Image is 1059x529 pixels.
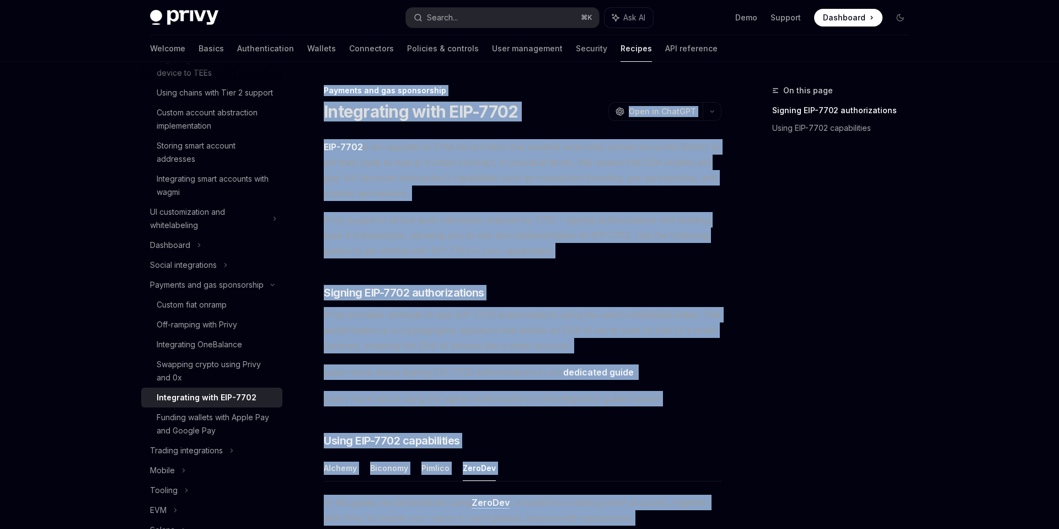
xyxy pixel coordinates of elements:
a: Using chains with Tier 2 support [141,83,282,103]
button: Open in ChatGPT [608,102,703,121]
span: Signing EIP-7702 authorizations [324,285,484,300]
a: Swapping crypto using Privy and 0x [141,355,282,388]
span: Learn more about signing EIP-7702 authorizations in our . [324,364,721,380]
span: ⌘ K [581,13,592,22]
div: Using chains with Tier 2 support [157,86,273,99]
h1: Integrating with EIP-7702 [324,102,518,121]
div: Integrating OneBalance [157,338,242,351]
img: dark logo [150,10,218,25]
button: Ask AI [605,8,653,28]
a: Policies & controls [407,35,479,62]
div: Off-ramping with Privy [157,318,237,331]
div: Search... [427,11,458,24]
span: Open in ChatGPT [629,106,696,117]
a: Off-ramping with Privy [141,315,282,335]
div: Integrating smart accounts with wagmi [157,172,276,199]
div: Dashboard [150,239,190,252]
span: is an upgrade to EVM blockchains that enables externally owned accounts (EOAs) to set their code ... [324,139,721,201]
div: UI customization and whitelabeling [150,205,266,232]
a: Integrating with EIP-7702 [141,388,282,408]
a: dedicated guide [563,367,634,378]
button: Biconomy [370,455,408,481]
div: EVM [150,504,167,517]
a: Custom account abstraction implementation [141,103,282,136]
div: Mobile [150,464,175,477]
a: Integrating OneBalance [141,335,282,355]
a: Using EIP-7702 capabilities [772,119,918,137]
span: Privy supports all low level interfaces required by 7702 - signing authorizations and sending typ... [324,212,721,258]
span: Using EIP-7702 capabilities [324,433,460,448]
a: Recipes [621,35,652,62]
button: Search...⌘K [406,8,599,28]
div: Funding wallets with Apple Pay and Google Pay [157,411,276,437]
a: Demo [735,12,757,23]
a: Integrating smart accounts with wagmi [141,169,282,202]
div: Storing smart account addresses [157,139,276,166]
a: Funding wallets with Apple Pay and Google Pay [141,408,282,441]
a: EIP-7702 [324,141,363,153]
div: Payments and gas sponsorship [324,85,721,96]
a: Storing smart account addresses [141,136,282,169]
span: Learn more about using the signed authorization in the integration guides below! [324,391,721,406]
div: Integrating with EIP-7702 [157,391,256,404]
a: Authentication [237,35,294,62]
div: Custom account abstraction implementation [157,106,276,133]
a: ZeroDev [472,497,510,509]
button: Alchemy [324,455,357,481]
span: Ask AI [623,12,645,23]
div: Custom fiat onramp [157,298,227,311]
div: Tooling [150,484,178,497]
button: Pimlico [421,455,450,481]
a: Basics [199,35,224,62]
div: Social integrations [150,258,217,272]
div: Payments and gas sponsorship [150,278,264,292]
a: API reference [665,35,718,62]
span: Dashboard [823,12,865,23]
a: Custom fiat onramp [141,295,282,315]
a: Support [771,12,801,23]
a: Welcome [150,35,185,62]
a: Signing EIP-7702 authorizations [772,102,918,119]
a: Connectors [349,35,394,62]
span: Privy provides methods to sign EIP-7702 authorizations using the user’s embedded wallet. This aut... [324,307,721,353]
button: ZeroDev [463,455,496,481]
a: Dashboard [814,9,882,27]
span: On this page [783,84,833,97]
a: User management [492,35,563,62]
div: Trading integrations [150,444,223,457]
div: Swapping crypto using Privy and 0x [157,358,276,384]
button: Toggle dark mode [891,9,909,27]
a: Security [576,35,607,62]
a: Wallets [307,35,336,62]
span: In this guide, we demonstrate using , a toolkit for creating smart accounts, together with Privy ... [324,495,721,526]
